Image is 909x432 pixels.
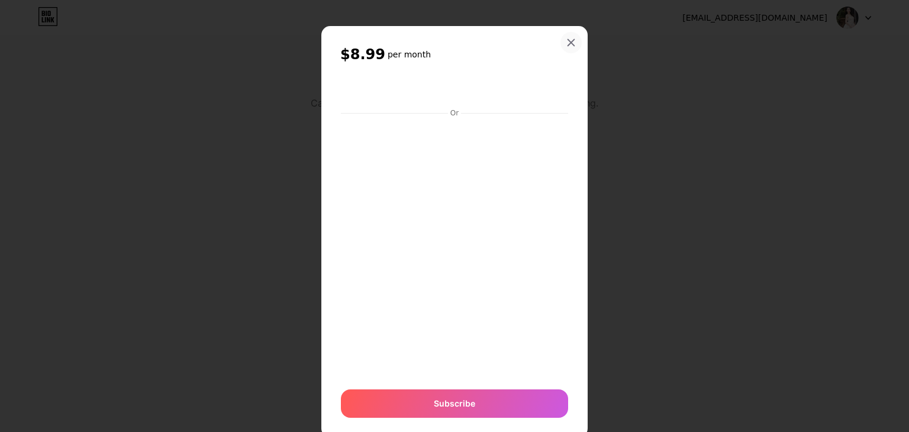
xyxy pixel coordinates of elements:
div: Or [448,108,461,118]
h6: per month [388,49,431,60]
span: Subscribe [434,397,475,410]
iframe: Secure payment input frame [339,119,570,378]
iframe: Secure payment button frame [341,76,568,105]
span: $8.99 [340,45,385,64]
